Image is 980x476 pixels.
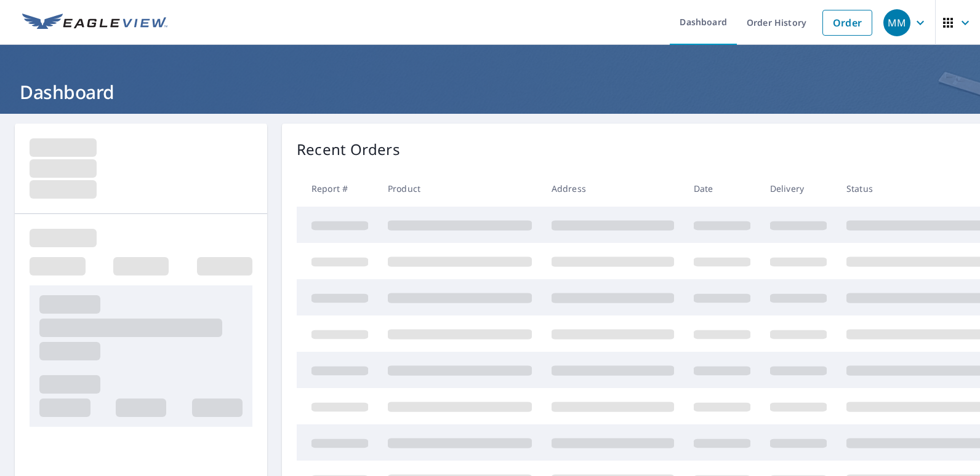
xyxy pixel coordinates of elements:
[542,170,684,207] th: Address
[760,170,837,207] th: Delivery
[22,14,167,32] img: EV Logo
[378,170,542,207] th: Product
[15,79,965,105] h1: Dashboard
[883,9,910,36] div: MM
[297,138,400,161] p: Recent Orders
[297,170,378,207] th: Report #
[822,10,872,36] a: Order
[684,170,760,207] th: Date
